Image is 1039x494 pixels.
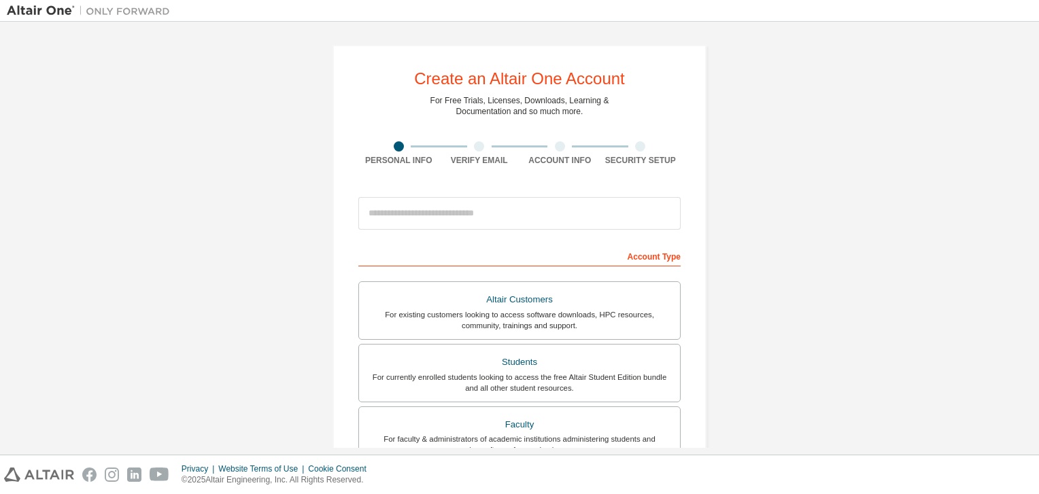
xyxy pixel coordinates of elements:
div: Security Setup [600,155,681,166]
div: Altair Customers [367,290,672,309]
img: instagram.svg [105,467,119,482]
img: youtube.svg [150,467,169,482]
div: Personal Info [358,155,439,166]
div: For faculty & administrators of academic institutions administering students and accessing softwa... [367,434,672,455]
img: facebook.svg [82,467,97,482]
div: Create an Altair One Account [414,71,625,87]
img: Altair One [7,4,177,18]
div: For currently enrolled students looking to access the free Altair Student Edition bundle and all ... [367,372,672,393]
div: Account Info [519,155,600,166]
div: For existing customers looking to access software downloads, HPC resources, community, trainings ... [367,309,672,331]
div: Account Type [358,245,681,266]
div: For Free Trials, Licenses, Downloads, Learning & Documentation and so much more. [430,95,609,117]
p: © 2025 Altair Engineering, Inc. All Rights Reserved. [182,474,375,486]
div: Faculty [367,415,672,434]
div: Cookie Consent [308,463,374,474]
div: Privacy [182,463,218,474]
div: Verify Email [439,155,520,166]
div: Students [367,353,672,372]
img: linkedin.svg [127,467,141,482]
div: Website Terms of Use [218,463,308,474]
img: altair_logo.svg [4,467,74,482]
